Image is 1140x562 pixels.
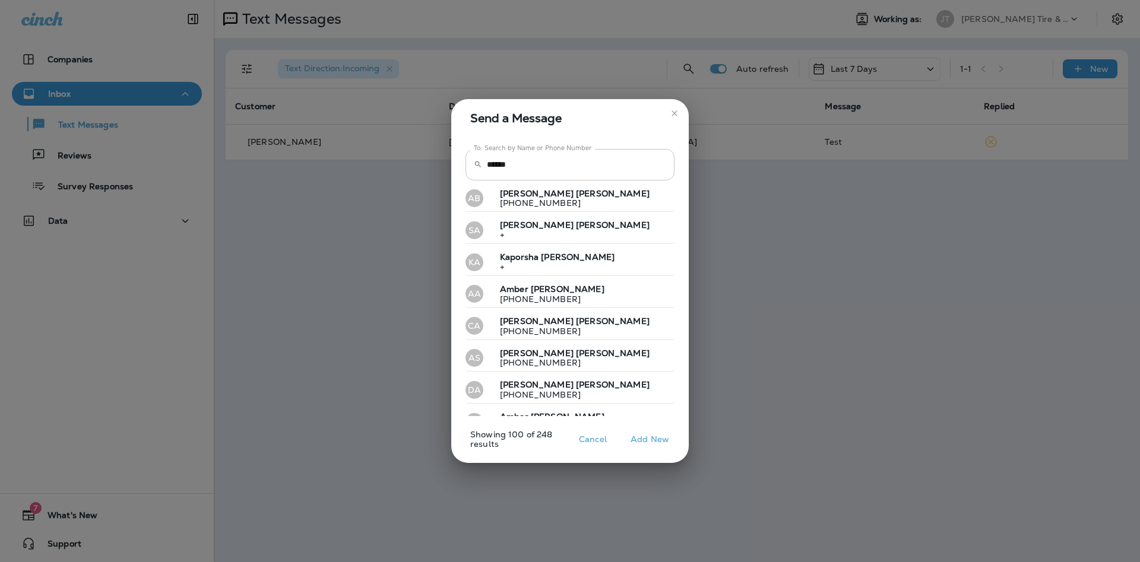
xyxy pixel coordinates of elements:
p: + [490,230,650,240]
span: [PERSON_NAME] [500,379,574,390]
div: AA [465,413,483,431]
button: AB[PERSON_NAME] [PERSON_NAME][PHONE_NUMBER] [465,185,674,212]
button: SA[PERSON_NAME] [PERSON_NAME]+ [465,217,674,244]
div: AB [465,189,483,207]
p: Showing 100 of 248 results [446,430,571,458]
span: Amber [500,284,528,294]
button: CA[PERSON_NAME] [PERSON_NAME][PHONE_NUMBER] [465,313,674,340]
button: close [665,104,684,123]
span: [PERSON_NAME] [576,316,650,326]
div: KA [465,253,483,271]
button: Add New [625,430,675,449]
p: [PHONE_NUMBER] [490,198,650,208]
button: Cancel [571,430,615,449]
p: [PHONE_NUMBER] [490,326,650,336]
span: [PERSON_NAME] [500,316,574,326]
button: KAkaporsha [PERSON_NAME]+ [465,249,674,276]
div: SA [465,221,483,239]
span: Send a Message [470,109,674,128]
label: To: Search by Name or Phone Number [474,144,592,153]
span: kaporsha [500,252,539,262]
span: [PERSON_NAME] [500,348,574,358]
p: [PHONE_NUMBER] [490,294,604,304]
span: [PERSON_NAME] [500,220,574,230]
span: [PERSON_NAME] [576,379,650,390]
span: [PERSON_NAME] [541,252,615,262]
span: [PERSON_NAME] [531,411,604,422]
span: [PERSON_NAME] [531,284,604,294]
span: Amber [500,411,528,422]
div: CA [465,317,483,335]
button: DA[PERSON_NAME] [PERSON_NAME][PHONE_NUMBER] [465,376,674,404]
span: [PERSON_NAME] [500,188,574,199]
p: [PHONE_NUMBER] [490,390,650,399]
div: AA [465,285,483,303]
p: [PHONE_NUMBER] [490,358,650,367]
span: [PERSON_NAME] [576,220,650,230]
span: [PERSON_NAME] [576,348,650,358]
p: + [490,262,615,272]
div: DA [465,381,483,399]
button: AAAmber [PERSON_NAME]+ [465,408,674,436]
button: AAAmber [PERSON_NAME][PHONE_NUMBER] [465,281,674,308]
button: AS[PERSON_NAME] [PERSON_NAME][PHONE_NUMBER] [465,345,674,372]
span: [PERSON_NAME] [576,188,650,199]
div: AS [465,349,483,367]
